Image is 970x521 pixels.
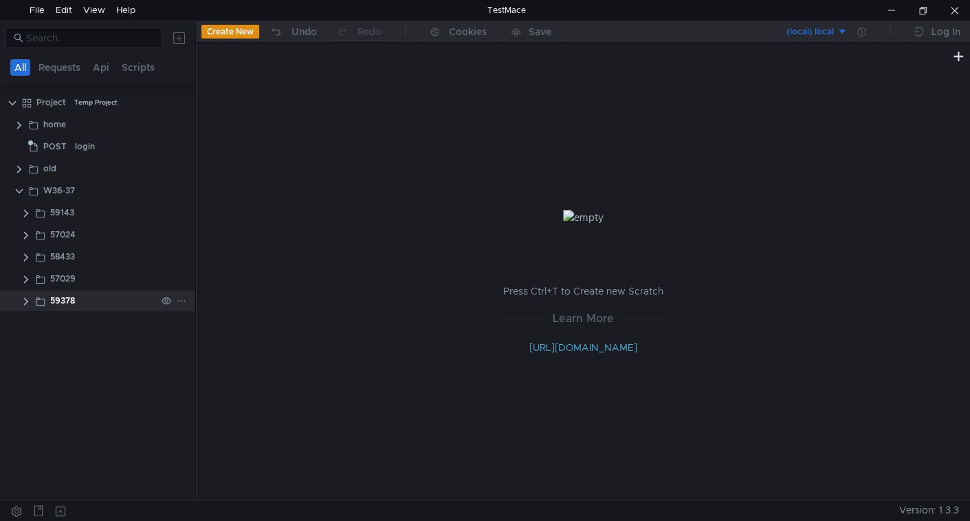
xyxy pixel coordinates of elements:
button: (local) local [752,21,848,43]
div: 58433 [50,246,75,267]
div: 59143 [50,202,74,223]
div: Cookies [449,23,487,40]
div: W36-37 [43,180,75,201]
div: Redo [357,23,382,40]
div: Save [529,27,551,36]
span: Learn More [542,310,625,327]
button: Requests [34,59,85,76]
button: Create New [201,25,259,39]
div: home [43,114,66,135]
div: 57029 [50,268,76,289]
div: 59378 [50,290,75,311]
button: Undo [259,21,327,42]
div: (local) local [786,25,834,39]
div: Undo [291,23,317,40]
input: Search... [26,30,154,45]
a: [URL][DOMAIN_NAME] [529,341,637,354]
button: Redo [327,21,391,42]
div: Project [36,92,66,113]
span: Version: 1.3.3 [899,500,959,520]
div: login [75,136,95,157]
p: Press Ctrl+T to Create new Scratch [503,283,663,299]
div: 57024 [50,224,76,245]
img: empty [563,210,604,225]
div: Log In [932,23,960,40]
div: old [43,158,56,179]
button: Api [89,59,113,76]
button: Scripts [118,59,159,76]
span: POST [43,136,67,157]
div: Temp Project [74,92,118,113]
button: All [10,59,30,76]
